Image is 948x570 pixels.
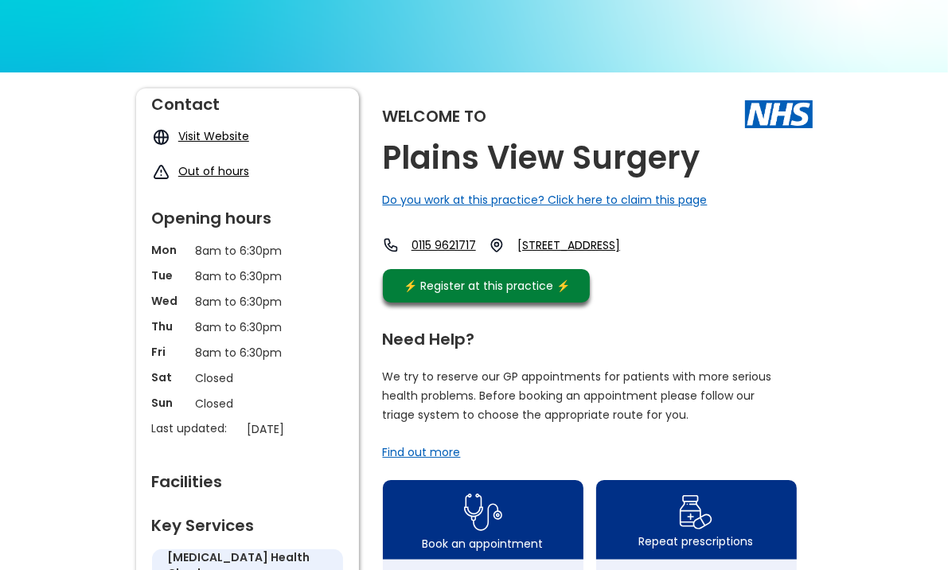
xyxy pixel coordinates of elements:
p: [DATE] [248,420,351,438]
div: ⚡️ Register at this practice ⚡️ [396,277,579,295]
p: Sun [152,395,188,411]
div: Repeat prescriptions [639,533,754,549]
p: 8am to 6:30pm [196,318,299,336]
a: Out of hours [178,163,249,179]
p: Sat [152,369,188,385]
p: 8am to 6:30pm [196,344,299,361]
p: 8am to 6:30pm [196,293,299,310]
div: Need Help? [383,323,797,347]
a: Do you work at this practice? Click here to claim this page [383,192,708,208]
p: Closed [196,395,299,412]
img: repeat prescription icon [679,491,713,533]
p: Mon [152,242,188,258]
img: practice location icon [489,237,505,253]
p: Fri [152,344,188,360]
img: globe icon [152,128,170,146]
p: We try to reserve our GP appointments for patients with more serious health problems. Before book... [383,367,773,424]
a: Visit Website [178,128,249,144]
img: exclamation icon [152,163,170,182]
div: Facilities [152,466,343,490]
h2: Plains View Surgery [383,140,700,176]
div: Key Services [152,509,343,533]
a: 0115 9621717 [412,237,476,253]
div: Contact [152,88,343,112]
a: ⚡️ Register at this practice ⚡️ [383,269,590,303]
p: Thu [152,318,188,334]
p: Closed [196,369,299,387]
div: Opening hours [152,202,343,226]
p: Last updated: [152,420,240,436]
img: telephone icon [383,237,399,253]
a: [STREET_ADDRESS] [517,237,646,253]
p: Wed [152,293,188,309]
p: 8am to 6:30pm [196,242,299,260]
a: Find out more [383,444,461,460]
div: Book an appointment [423,536,544,552]
p: 8am to 6:30pm [196,267,299,285]
img: book appointment icon [464,489,502,536]
p: Tue [152,267,188,283]
div: Welcome to [383,108,487,124]
img: The NHS logo [745,100,813,127]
